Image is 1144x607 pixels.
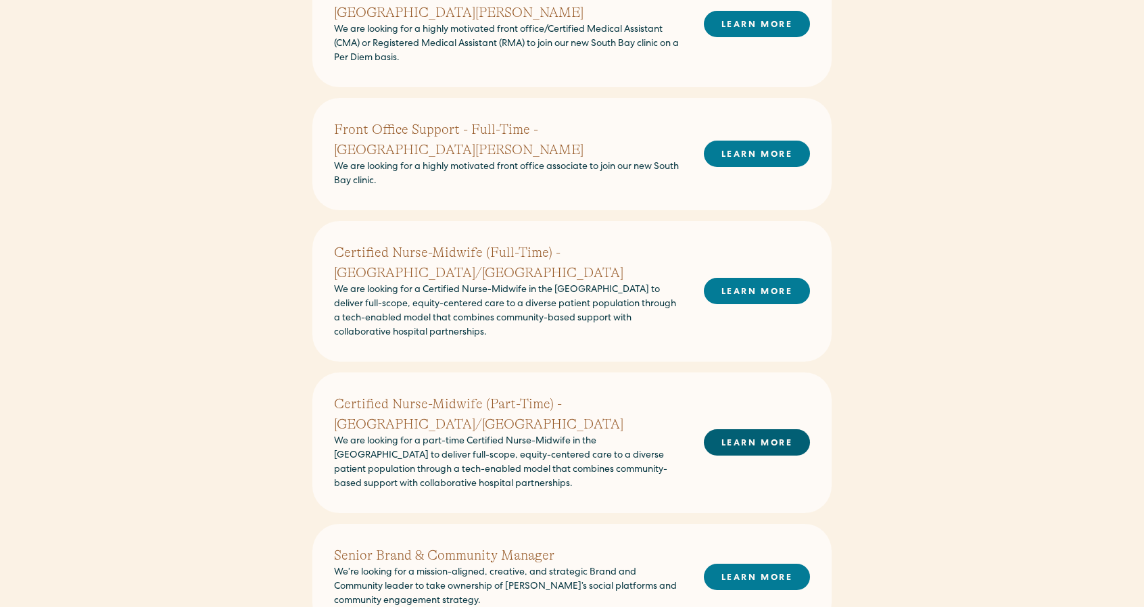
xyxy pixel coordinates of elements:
h2: Front Office Support - Full-Time - [GEOGRAPHIC_DATA][PERSON_NAME] [334,120,682,160]
a: LEARN MORE [704,278,810,304]
p: We are looking for a highly motivated front office/Certified Medical Assistant (CMA) or Registere... [334,23,682,66]
h2: Certified Nurse-Midwife (Full-Time) - [GEOGRAPHIC_DATA]/[GEOGRAPHIC_DATA] [334,243,682,283]
p: We are looking for a highly motivated front office associate to join our new South Bay clinic. [334,160,682,189]
a: LEARN MORE [704,429,810,456]
a: LEARN MORE [704,564,810,590]
a: LEARN MORE [704,141,810,167]
a: LEARN MORE [704,11,810,37]
h2: Certified Nurse-Midwife (Part-Time) - [GEOGRAPHIC_DATA]/[GEOGRAPHIC_DATA] [334,394,682,435]
p: We are looking for a part-time Certified Nurse-Midwife in the [GEOGRAPHIC_DATA] to deliver full-s... [334,435,682,491]
p: We are looking for a Certified Nurse-Midwife in the [GEOGRAPHIC_DATA] to deliver full-scope, equi... [334,283,682,340]
h2: Senior Brand & Community Manager [334,545,682,566]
